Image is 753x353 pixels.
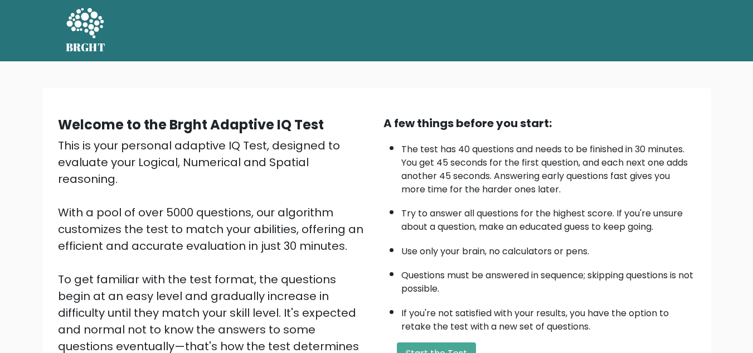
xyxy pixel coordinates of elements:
[401,239,696,258] li: Use only your brain, no calculators or pens.
[58,115,324,134] b: Welcome to the Brght Adaptive IQ Test
[383,115,696,132] div: A few things before you start:
[66,41,106,54] h5: BRGHT
[401,263,696,296] li: Questions must be answered in sequence; skipping questions is not possible.
[401,137,696,196] li: The test has 40 questions and needs to be finished in 30 minutes. You get 45 seconds for the firs...
[401,201,696,234] li: Try to answer all questions for the highest score. If you're unsure about a question, make an edu...
[66,4,106,57] a: BRGHT
[401,301,696,333] li: If you're not satisfied with your results, you have the option to retake the test with a new set ...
